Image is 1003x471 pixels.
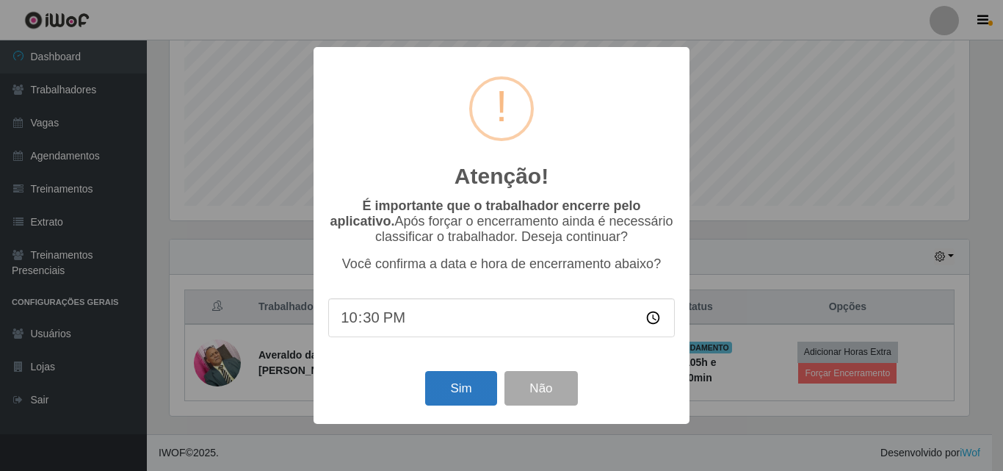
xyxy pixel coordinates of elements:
h2: Atenção! [455,163,548,190]
p: Após forçar o encerramento ainda é necessário classificar o trabalhador. Deseja continuar? [328,198,675,245]
button: Não [504,371,577,406]
button: Sim [425,371,496,406]
p: Você confirma a data e hora de encerramento abaixo? [328,256,675,272]
b: É importante que o trabalhador encerre pelo aplicativo. [330,198,640,229]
